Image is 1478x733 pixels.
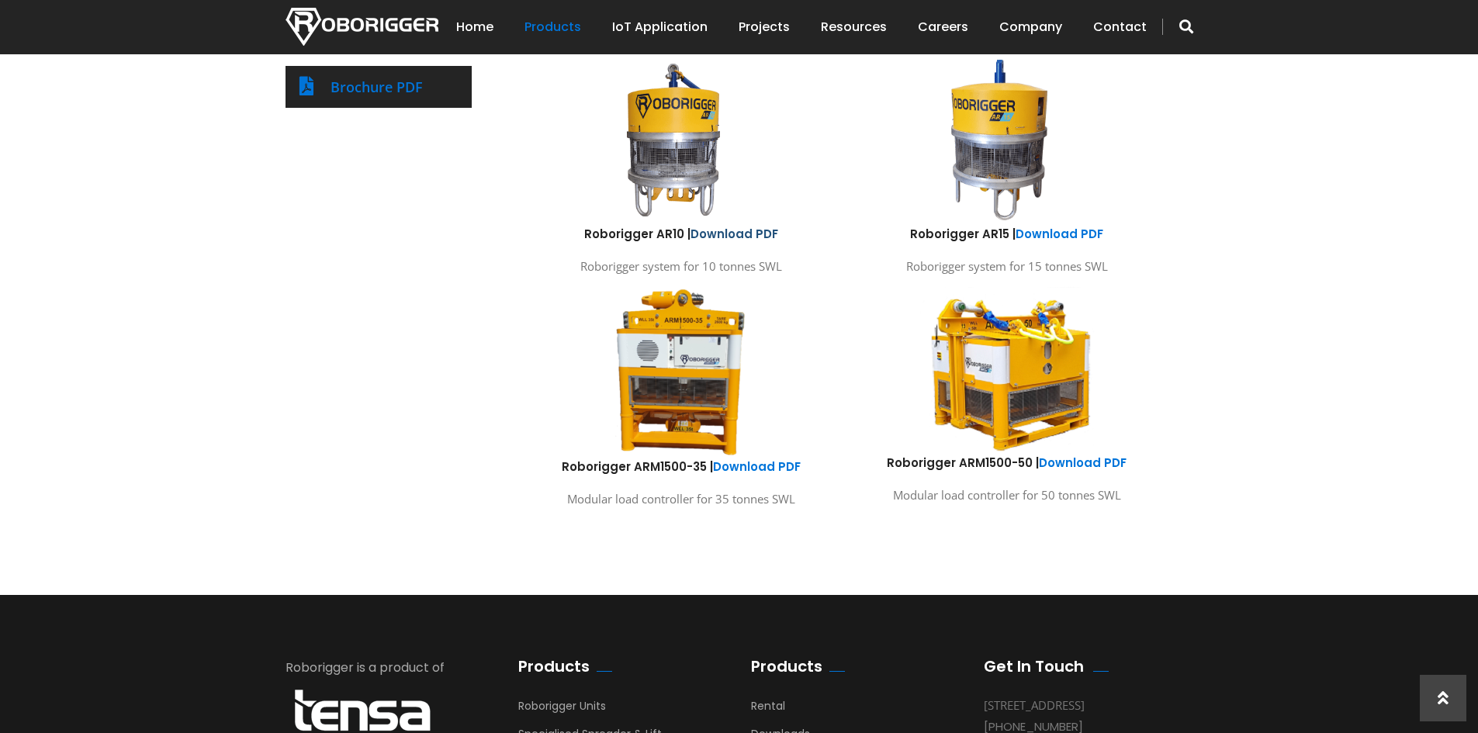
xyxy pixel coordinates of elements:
[856,226,1158,242] h6: Roborigger AR15 |
[984,657,1084,676] h2: Get In Touch
[856,455,1158,471] h6: Roborigger ARM1500-50 |
[691,226,778,242] a: Download PDF
[999,3,1062,51] a: Company
[518,657,590,676] h2: Products
[530,256,832,277] p: Roborigger system for 10 tonnes SWL
[456,3,493,51] a: Home
[1039,455,1127,471] a: Download PDF
[331,78,423,96] a: Brochure PDF
[856,256,1158,277] p: Roborigger system for 15 tonnes SWL
[530,226,832,242] h6: Roborigger AR10 |
[1093,3,1147,51] a: Contact
[286,8,438,46] img: Nortech
[530,458,832,475] h6: Roborigger ARM1500-35 |
[524,3,581,51] a: Products
[751,698,785,721] a: Rental
[918,3,968,51] a: Careers
[739,3,790,51] a: Projects
[984,695,1170,716] div: [STREET_ADDRESS]
[856,485,1158,506] p: Modular load controller for 50 tonnes SWL
[1016,226,1103,242] a: Download PDF
[821,3,887,51] a: Resources
[518,698,606,721] a: Roborigger Units
[530,489,832,510] p: Modular load controller for 35 tonnes SWL
[612,3,708,51] a: IoT Application
[713,458,801,475] a: Download PDF
[751,657,822,676] h2: Products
